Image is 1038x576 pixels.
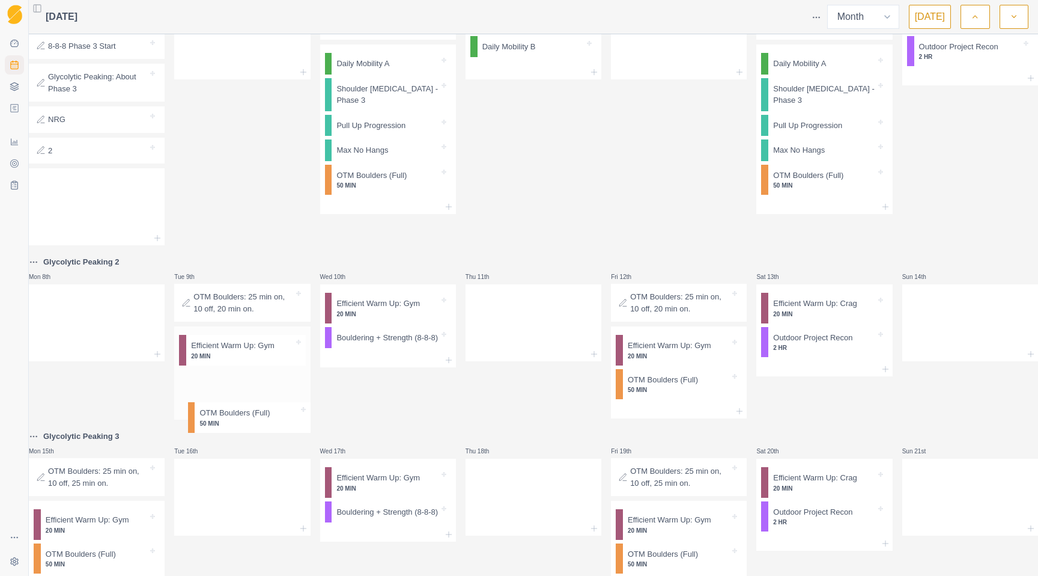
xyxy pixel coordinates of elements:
span: [DATE] [46,10,77,24]
p: Sat 20th [756,447,792,456]
p: Fri 12th [611,272,647,281]
p: Wed 17th [320,447,356,456]
button: [DATE] [909,5,951,29]
p: Sun 21st [902,447,938,456]
button: Settings [5,552,24,571]
p: Glycolytic Peaking 2 [43,256,119,268]
img: Logo [7,5,22,25]
p: Mon 8th [29,272,65,281]
p: Sun 14th [902,272,938,281]
p: Thu 11th [466,272,502,281]
p: Thu 18th [466,447,502,456]
p: Tue 9th [174,272,210,281]
p: Mon 15th [29,447,65,456]
p: Fri 19th [611,447,647,456]
p: Sat 13th [756,272,792,281]
p: Glycolytic Peaking 3 [43,430,119,443]
p: Wed 10th [320,272,356,281]
a: Logo [5,5,24,24]
p: Tue 16th [174,447,210,456]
